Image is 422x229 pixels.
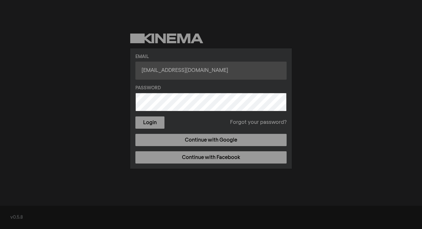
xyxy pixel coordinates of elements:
a: Continue with Google [135,134,287,146]
div: v0.5.8 [10,214,412,221]
a: Continue with Facebook [135,151,287,164]
button: Login [135,116,164,129]
label: Password [135,85,287,92]
label: Email [135,54,287,60]
a: Forgot your password? [230,119,287,126]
